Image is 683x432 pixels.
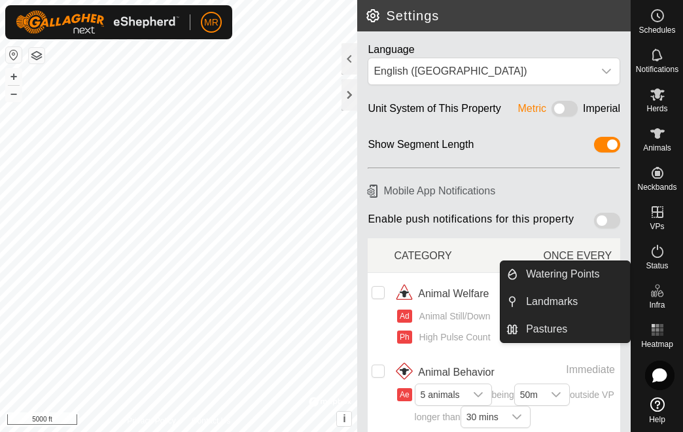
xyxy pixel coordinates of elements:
span: MR [204,16,219,29]
div: CATEGORY [394,241,507,270]
a: Watering Points [518,261,630,287]
div: ONCE EVERY [507,241,620,270]
span: Animal Welfare [418,286,489,302]
button: Reset Map [6,47,22,63]
h6: Mobile App Notifications [362,179,625,202]
button: i [337,412,351,426]
span: Pastures [526,321,567,337]
div: Metric [518,101,547,121]
span: Notifications [636,65,678,73]
div: Unit System of This Property [368,101,500,121]
div: dropdown trigger [465,384,491,405]
span: Landmarks [526,294,578,310]
li: Watering Points [500,261,630,287]
a: Contact Us [192,415,230,427]
div: dropdown trigger [593,58,620,84]
div: dropdown trigger [543,384,569,405]
button: + [6,69,22,84]
span: Enable push notifications for this property [368,213,574,233]
div: dropdown trigger [504,406,530,427]
span: 50m [515,384,543,405]
a: Pastures [518,316,630,342]
span: Animal Still/Down [415,310,491,323]
span: Animal Behavior [418,365,495,380]
span: Neckbands [637,183,676,191]
img: Gallagher Logo [16,10,179,34]
span: Help [649,416,665,423]
img: animal welfare icon [394,283,415,304]
button: Ph [397,331,412,344]
span: i [343,413,345,424]
button: Ad [397,310,412,323]
li: Pastures [500,316,630,342]
img: animal behavior icon [394,362,415,383]
span: 5 animals [415,384,465,405]
div: Immediate [523,362,615,378]
span: Status [646,262,668,270]
h2: Settings [365,8,631,24]
span: Heatmap [641,340,673,348]
button: – [6,86,22,101]
a: Privacy Policy [127,415,176,427]
span: Watering Points [526,266,599,282]
span: Herds [646,105,667,113]
div: English ([GEOGRAPHIC_DATA]) [374,63,588,79]
span: Animals [643,144,671,152]
button: Map Layers [29,48,44,63]
div: Imperial [583,101,620,121]
span: High Pulse Count [415,331,491,344]
span: Schedules [639,26,675,34]
span: VPs [650,223,664,230]
span: English (US) [368,58,593,84]
div: Show Segment Length [368,137,474,157]
div: Language [368,42,620,58]
a: Help [631,392,683,429]
li: Landmarks [500,289,630,315]
a: Landmarks [518,289,630,315]
span: 30 mins [461,406,504,427]
button: Ae [397,388,412,401]
span: Infra [649,301,665,309]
